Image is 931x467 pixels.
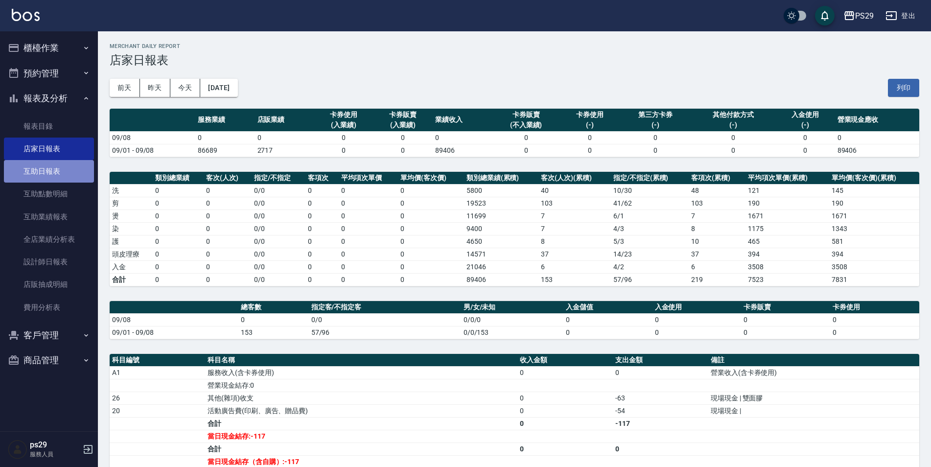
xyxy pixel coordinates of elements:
td: 0 [398,222,464,235]
td: 1671 [745,210,829,222]
th: 客項次(累積) [689,172,745,185]
div: (-) [694,120,773,130]
td: 219 [689,273,745,286]
div: (-) [622,120,689,130]
td: 57/96 [611,273,689,286]
td: 0 [204,184,252,197]
td: 0 [339,235,398,248]
div: PS29 [855,10,874,22]
img: Logo [12,9,40,21]
td: 0 [775,144,835,157]
th: 營業現金應收 [835,109,919,132]
td: 現場現金 | 雙面膠 [708,392,919,404]
div: 卡券販賣 [376,110,430,120]
button: save [815,6,835,25]
td: 其他(雜項)收支 [205,392,517,404]
td: 0 [339,222,398,235]
td: 營業現金結存:0 [205,379,517,392]
td: 4650 [464,235,539,248]
td: 0 [255,131,314,144]
td: 5800 [464,184,539,197]
td: 89406 [433,144,492,157]
td: 6 [538,260,610,273]
td: 89406 [835,144,919,157]
td: 41 / 62 [611,197,689,210]
td: 0 [619,144,691,157]
td: 0 [563,313,652,326]
td: 10 / 30 [611,184,689,197]
td: 0 [314,131,373,144]
button: 昨天 [140,79,170,97]
td: 3508 [829,260,919,273]
td: 37 [538,248,610,260]
td: 0 [691,131,775,144]
td: 09/01 - 09/08 [110,144,195,157]
a: 店家日報表 [4,138,94,160]
td: 0 [153,210,204,222]
td: 0 [305,222,338,235]
td: 21046 [464,260,539,273]
td: 89406 [464,273,539,286]
td: 現場現金 | [708,404,919,417]
td: 活動廣告費(印刷、廣告、贈品費) [205,404,517,417]
td: 0/0/0 [461,313,563,326]
th: 支出金額 [613,354,708,367]
td: 14 / 23 [611,248,689,260]
div: 入金使用 [778,110,832,120]
table: a dense table [110,172,919,286]
div: 其他付款方式 [694,110,773,120]
td: 0 [305,235,338,248]
div: (入業績) [376,120,430,130]
td: 服務收入(含卡券使用) [205,366,517,379]
button: [DATE] [200,79,237,97]
h5: ps29 [30,440,80,450]
td: 14571 [464,248,539,260]
td: 0 / 0 [252,222,305,235]
td: -54 [613,404,708,417]
th: 備註 [708,354,919,367]
td: 153 [238,326,308,339]
th: 卡券販賣 [741,301,830,314]
td: 5 / 3 [611,235,689,248]
td: 0 [398,248,464,260]
td: 0 [775,131,835,144]
td: 0 [563,326,652,339]
td: 0 [741,326,830,339]
td: 19523 [464,197,539,210]
td: 7 [689,210,745,222]
td: 121 [745,184,829,197]
div: (不入業績) [494,120,558,130]
td: 0/0 [252,273,305,286]
button: 客戶管理 [4,323,94,348]
td: 0 [835,131,919,144]
th: 單均價(客次價)(累積) [829,172,919,185]
a: 設計師日報表 [4,251,94,273]
td: 0 [398,210,464,222]
td: 合計 [205,443,517,455]
a: 互助業績報表 [4,206,94,228]
td: 103 [538,197,610,210]
td: 09/08 [110,313,238,326]
td: -63 [613,392,708,404]
th: 店販業績 [255,109,314,132]
div: 卡券使用 [317,110,371,120]
td: 燙 [110,210,153,222]
td: 0 [398,184,464,197]
td: 0 [619,131,691,144]
td: 0 [339,260,398,273]
button: 今天 [170,79,201,97]
th: 指定/不指定 [252,172,305,185]
td: 0 [204,235,252,248]
button: 報表及分析 [4,86,94,111]
div: (-) [562,120,617,130]
td: 0 [560,144,619,157]
img: Person [8,440,27,459]
td: 護 [110,235,153,248]
td: 40 [538,184,610,197]
td: 0 / 0 [252,260,305,273]
td: 0 [560,131,619,144]
th: 卡券使用 [830,301,919,314]
td: 0 [305,210,338,222]
td: 6 [689,260,745,273]
td: 1175 [745,222,829,235]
